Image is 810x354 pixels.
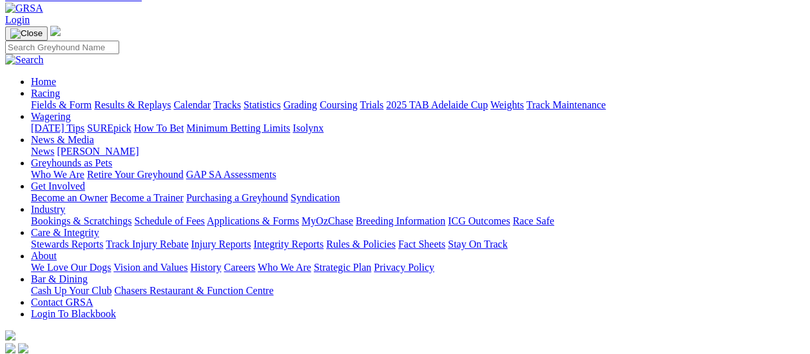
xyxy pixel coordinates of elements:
input: Search [5,41,119,54]
img: Search [5,54,44,66]
a: Become an Owner [31,192,108,203]
a: Trials [360,99,383,110]
div: About [31,262,805,273]
a: Rules & Policies [326,239,396,250]
a: [PERSON_NAME] [57,146,139,157]
a: Calendar [173,99,211,110]
a: Isolynx [293,123,323,133]
img: GRSA [5,3,43,14]
a: How To Bet [134,123,184,133]
div: Wagering [31,123,805,134]
a: Results & Replays [94,99,171,110]
a: Bookings & Scratchings [31,215,131,226]
a: Vision and Values [113,262,188,273]
a: Chasers Restaurant & Function Centre [114,285,273,296]
a: Cash Up Your Club [31,285,111,296]
a: Greyhounds as Pets [31,157,112,168]
button: Toggle navigation [5,26,48,41]
a: History [190,262,221,273]
a: Injury Reports [191,239,251,250]
a: Applications & Forms [207,215,299,226]
a: Syndication [291,192,340,203]
div: Bar & Dining [31,285,805,297]
a: Fact Sheets [398,239,445,250]
img: twitter.svg [18,343,28,353]
div: Greyhounds as Pets [31,169,805,181]
a: Retire Your Greyhound [87,169,184,180]
a: Integrity Reports [253,239,323,250]
img: logo-grsa-white.png [50,26,61,36]
a: Login [5,14,30,25]
a: 2025 TAB Adelaide Cup [386,99,488,110]
a: News [31,146,54,157]
a: Tracks [213,99,241,110]
a: Bar & Dining [31,273,88,284]
a: Grading [284,99,317,110]
a: Become a Trainer [110,192,184,203]
a: Login To Blackbook [31,308,116,319]
a: Industry [31,204,65,215]
a: Minimum Betting Limits [186,123,290,133]
a: We Love Our Dogs [31,262,111,273]
a: Schedule of Fees [134,215,204,226]
a: ICG Outcomes [448,215,510,226]
a: Home [31,76,56,87]
img: Close [10,28,43,39]
a: Careers [224,262,255,273]
a: Who We Are [258,262,311,273]
a: Who We Are [31,169,84,180]
a: Track Maintenance [526,99,606,110]
a: Stewards Reports [31,239,103,250]
a: Get Involved [31,181,85,192]
a: Wagering [31,111,71,122]
img: logo-grsa-white.png [5,330,15,340]
a: Statistics [244,99,281,110]
div: News & Media [31,146,805,157]
div: Industry [31,215,805,227]
a: Contact GRSA [31,297,93,308]
a: Fields & Form [31,99,92,110]
a: Breeding Information [356,215,445,226]
a: News & Media [31,134,94,145]
a: Stay On Track [448,239,507,250]
a: Strategic Plan [314,262,371,273]
a: Race Safe [512,215,554,226]
a: GAP SA Assessments [186,169,276,180]
a: Care & Integrity [31,227,99,238]
div: Racing [31,99,805,111]
div: Care & Integrity [31,239,805,250]
a: Weights [490,99,524,110]
a: SUREpick [87,123,131,133]
a: MyOzChase [302,215,353,226]
a: Coursing [320,99,358,110]
a: [DATE] Tips [31,123,84,133]
img: facebook.svg [5,343,15,353]
a: About [31,250,57,261]
a: Racing [31,88,60,99]
a: Privacy Policy [374,262,434,273]
a: Purchasing a Greyhound [186,192,288,203]
div: Get Involved [31,192,805,204]
a: Track Injury Rebate [106,239,188,250]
